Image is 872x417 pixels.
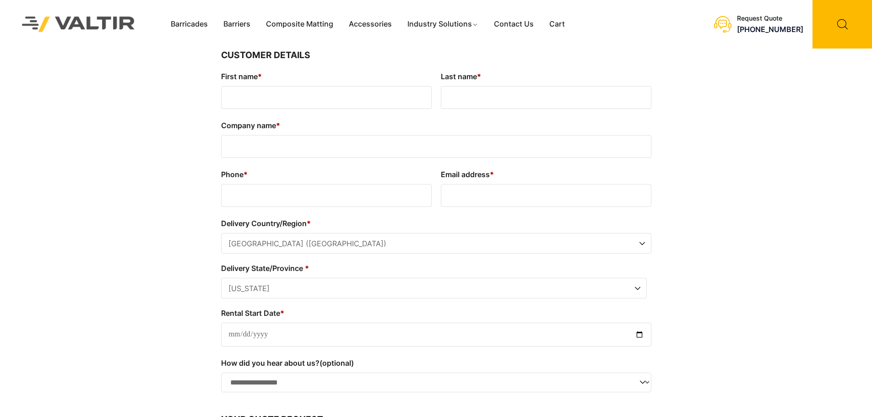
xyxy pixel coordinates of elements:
abbr: required [244,170,248,179]
div: Request Quote [737,15,803,22]
img: Valtir Rentals [10,5,147,43]
span: Delivery Country/Region [221,233,651,254]
a: Composite Matting [258,17,341,31]
abbr: required [307,219,311,228]
a: Industry Solutions [400,17,486,31]
a: Barriers [216,17,258,31]
a: Barricades [163,17,216,31]
abbr: required [258,72,262,81]
span: (optional) [320,358,354,368]
label: Rental Start Date [221,306,651,320]
abbr: required [490,170,494,179]
abbr: required [276,121,280,130]
abbr: required [280,309,284,318]
label: How did you hear about us? [221,356,651,370]
span: Delivery State/Province [221,278,647,298]
span: United States (US) [222,233,651,254]
label: Company name [221,118,651,133]
abbr: required [305,264,309,273]
label: Email address [441,167,651,182]
a: Accessories [341,17,400,31]
h3: Customer Details [221,49,651,62]
label: Delivery Country/Region [221,216,651,231]
span: California [222,278,646,299]
label: First name [221,69,432,84]
a: Cart [542,17,573,31]
label: Phone [221,167,432,182]
label: Delivery State/Province [221,261,647,276]
abbr: required [477,72,481,81]
a: Contact Us [486,17,542,31]
a: [PHONE_NUMBER] [737,25,803,34]
label: Last name [441,69,651,84]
